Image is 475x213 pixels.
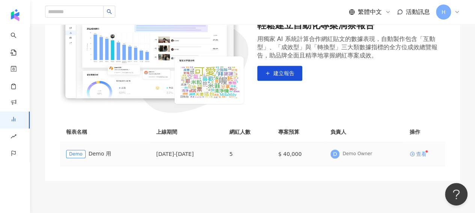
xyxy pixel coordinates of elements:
div: 用獨家 AI 系統計算合作網紅貼文的數據表現，自動製作包含「互動型」、「成效型」與「轉換型」三大類數據指標的全方位成效總覽報告，助品牌全面且精準地掌握網紅專案成效。 [257,35,445,60]
img: logo icon [9,9,21,21]
th: 專案預算 [272,122,324,142]
span: search [107,9,112,14]
button: 建立報告 [257,66,302,81]
div: Demo 用 [66,150,144,158]
span: 建立報告 [273,70,294,76]
a: 查看 [410,151,427,157]
td: $ 40,000 [272,142,324,166]
span: D [333,150,337,158]
div: 查看 [416,151,427,157]
div: Demo Owner [342,151,372,157]
th: 操作 [404,122,445,142]
span: Demo [66,150,86,158]
iframe: Help Scout Beacon - Open [445,183,467,205]
div: [DATE] - [DATE] [156,150,217,158]
a: search [11,27,26,56]
div: 輕鬆建立自動化專案洞察報告 [257,19,445,32]
th: 負責人 [324,122,404,142]
td: 5 [223,142,272,166]
span: H [442,8,446,16]
span: 繁體中文 [358,8,382,16]
span: 活動訊息 [406,8,430,15]
th: 上線期間 [150,122,223,142]
th: 網紅人數 [223,122,272,142]
span: rise [11,129,17,146]
th: 報表名稱 [60,122,150,142]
